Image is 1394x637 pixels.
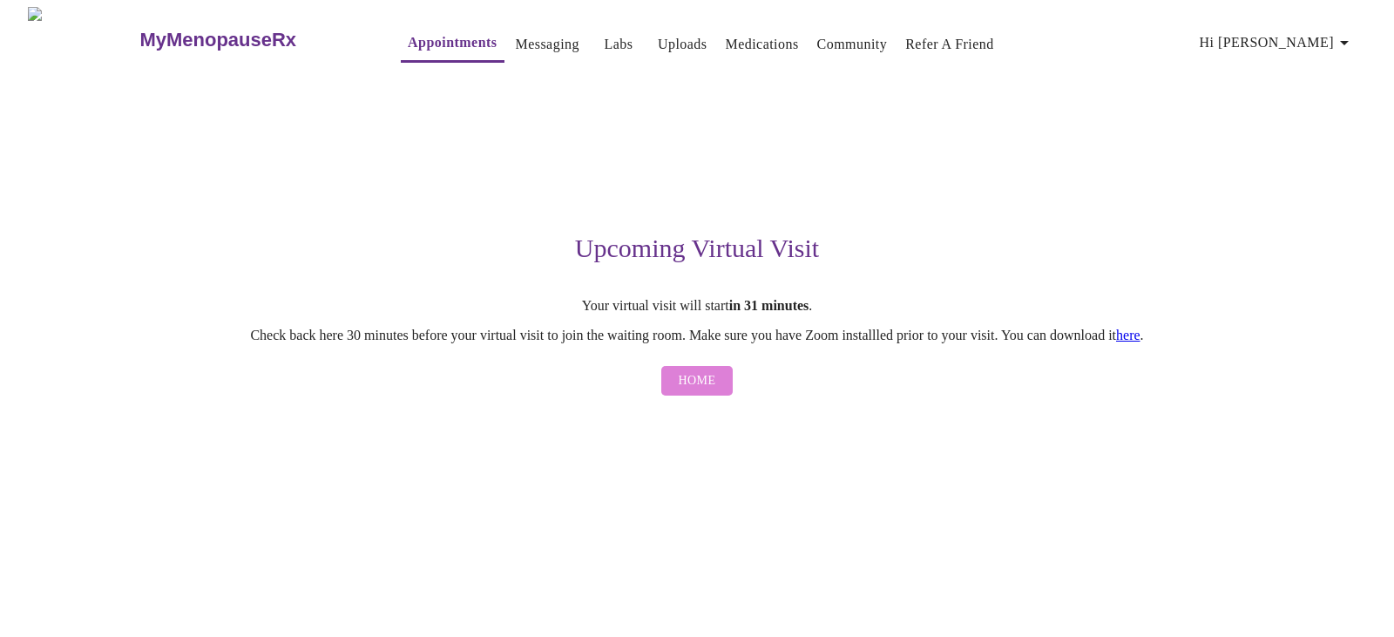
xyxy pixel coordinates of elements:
[679,370,716,392] span: Home
[898,27,1001,62] button: Refer a Friend
[139,29,296,51] h3: MyMenopauseRx
[817,32,888,57] a: Community
[28,7,138,72] img: MyMenopauseRx Logo
[509,27,586,62] button: Messaging
[718,27,805,62] button: Medications
[160,298,1234,314] p: Your virtual visit will start .
[657,357,738,405] a: Home
[658,32,707,57] a: Uploads
[401,25,504,63] button: Appointments
[725,32,798,57] a: Medications
[408,30,497,55] a: Appointments
[1200,30,1355,55] span: Hi [PERSON_NAME]
[138,10,366,71] a: MyMenopauseRx
[651,27,714,62] button: Uploads
[810,27,895,62] button: Community
[160,328,1234,343] p: Check back here 30 minutes before your virtual visit to join the waiting room. Make sure you have...
[591,27,646,62] button: Labs
[604,32,633,57] a: Labs
[661,366,734,396] button: Home
[516,32,579,57] a: Messaging
[729,298,809,313] strong: in 31 minutes
[1116,328,1140,342] a: here
[160,234,1234,263] h3: Upcoming Virtual Visit
[1193,25,1362,60] button: Hi [PERSON_NAME]
[905,32,994,57] a: Refer a Friend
